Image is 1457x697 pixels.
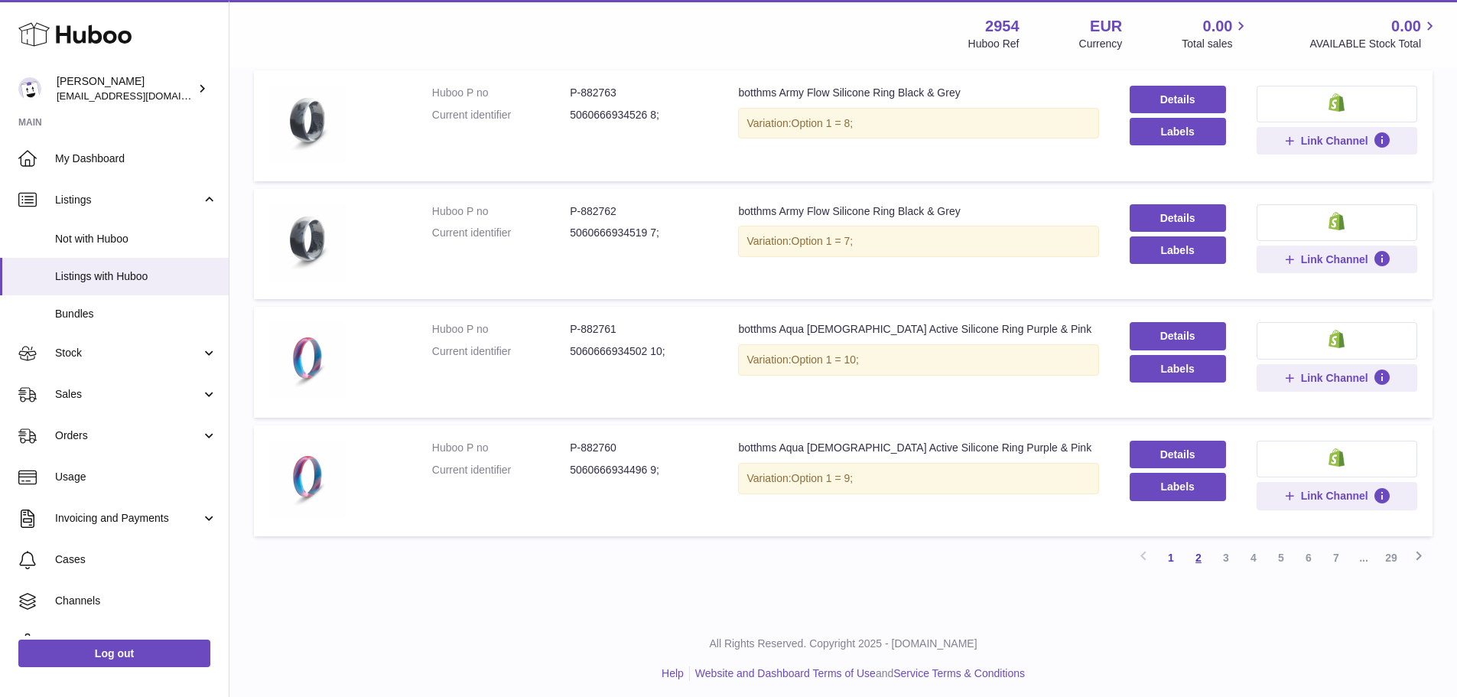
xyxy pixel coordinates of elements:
[1079,37,1123,51] div: Currency
[968,37,1020,51] div: Huboo Ref
[792,353,859,366] span: Option 1 = 10;
[1182,37,1250,51] span: Total sales
[269,322,346,399] img: botthms Aqua Ladies Active Silicone Ring Purple & Pink
[1257,246,1417,273] button: Link Channel
[1182,16,1250,51] a: 0.00 Total sales
[57,74,194,103] div: [PERSON_NAME]
[55,346,201,360] span: Stock
[242,637,1445,651] p: All Rights Reserved. Copyright 2025 - [DOMAIN_NAME]
[1130,322,1226,350] a: Details
[738,204,1098,219] div: botthms Army Flow Silicone Ring Black & Grey
[738,463,1098,494] div: Variation:
[570,441,707,455] dd: P-882760
[738,226,1098,257] div: Variation:
[695,667,876,679] a: Website and Dashboard Terms of Use
[1157,544,1185,572] a: 1
[1257,364,1417,392] button: Link Channel
[738,322,1098,337] div: botthms Aqua [DEMOGRAPHIC_DATA] Active Silicone Ring Purple & Pink
[1301,371,1368,385] span: Link Channel
[1130,441,1226,468] a: Details
[1329,93,1345,112] img: shopify-small.png
[570,322,707,337] dd: P-882761
[1309,16,1439,51] a: 0.00 AVAILABLE Stock Total
[1322,544,1350,572] a: 7
[18,77,41,100] img: internalAdmin-2954@internal.huboo.com
[1309,37,1439,51] span: AVAILABLE Stock Total
[55,511,201,526] span: Invoicing and Payments
[690,666,1025,681] li: and
[1301,489,1368,503] span: Link Channel
[662,667,684,679] a: Help
[55,635,217,650] span: Settings
[432,108,570,122] dt: Current identifier
[55,387,201,402] span: Sales
[1212,544,1240,572] a: 3
[269,86,346,162] img: botthms Army Flow Silicone Ring Black & Grey
[1329,212,1345,230] img: shopify-small.png
[570,344,707,359] dd: 5060666934502 10;
[1130,118,1226,145] button: Labels
[792,472,854,484] span: Option 1 = 9;
[1267,544,1295,572] a: 5
[1257,482,1417,510] button: Link Channel
[738,441,1098,455] div: botthms Aqua [DEMOGRAPHIC_DATA] Active Silicone Ring Purple & Pink
[55,428,201,443] span: Orders
[1329,448,1345,467] img: shopify-small.png
[1295,544,1322,572] a: 6
[55,552,217,567] span: Cases
[570,226,707,240] dd: 5060666934519 7;
[432,204,570,219] dt: Huboo P no
[55,470,217,484] span: Usage
[1301,252,1368,266] span: Link Channel
[1130,204,1226,232] a: Details
[432,441,570,455] dt: Huboo P no
[269,441,346,517] img: botthms Aqua Ladies Active Silicone Ring Purple & Pink
[1240,544,1267,572] a: 4
[432,226,570,240] dt: Current identifier
[985,16,1020,37] strong: 2954
[432,344,570,359] dt: Current identifier
[1185,544,1212,572] a: 2
[55,269,217,284] span: Listings with Huboo
[792,117,854,129] span: Option 1 = 8;
[55,307,217,321] span: Bundles
[738,86,1098,100] div: botthms Army Flow Silicone Ring Black & Grey
[570,463,707,477] dd: 5060666934496 9;
[55,151,217,166] span: My Dashboard
[570,108,707,122] dd: 5060666934526 8;
[1350,544,1377,572] span: ...
[432,322,570,337] dt: Huboo P no
[1130,355,1226,383] button: Labels
[1301,134,1368,148] span: Link Channel
[893,667,1025,679] a: Service Terms & Conditions
[55,193,201,207] span: Listings
[1391,16,1421,37] span: 0.00
[432,86,570,100] dt: Huboo P no
[269,204,346,281] img: botthms Army Flow Silicone Ring Black & Grey
[1130,86,1226,113] a: Details
[1377,544,1405,572] a: 29
[55,594,217,608] span: Channels
[1130,236,1226,264] button: Labels
[1130,473,1226,500] button: Labels
[738,344,1098,376] div: Variation:
[1329,330,1345,348] img: shopify-small.png
[432,463,570,477] dt: Current identifier
[792,235,854,247] span: Option 1 = 7;
[57,90,225,102] span: [EMAIL_ADDRESS][DOMAIN_NAME]
[1203,16,1233,37] span: 0.00
[1257,127,1417,155] button: Link Channel
[55,232,217,246] span: Not with Huboo
[570,86,707,100] dd: P-882763
[738,108,1098,139] div: Variation:
[570,204,707,219] dd: P-882762
[1090,16,1122,37] strong: EUR
[18,640,210,667] a: Log out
